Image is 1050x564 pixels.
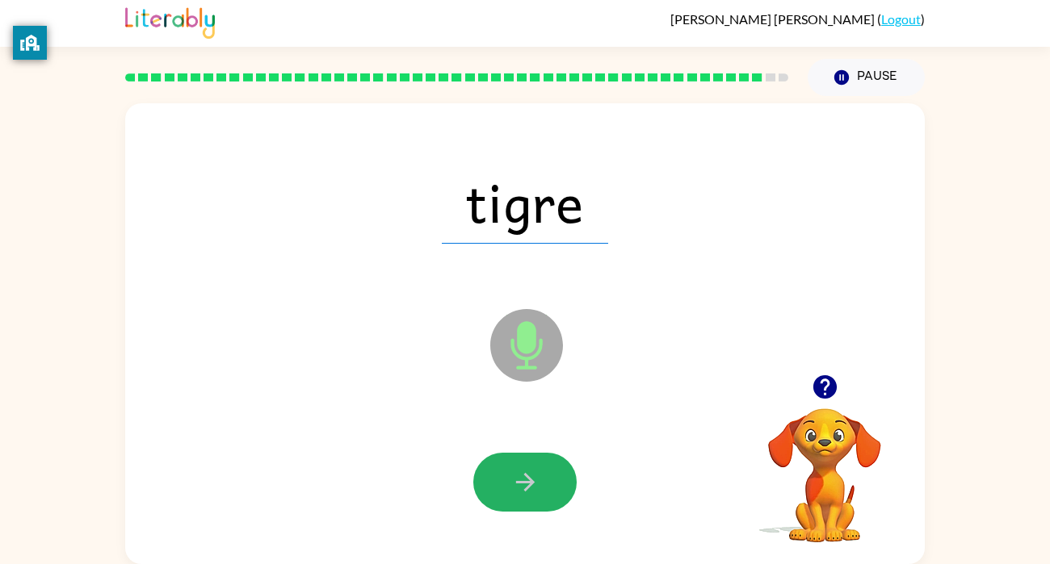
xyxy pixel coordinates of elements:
button: Pause [808,59,925,96]
a: Logout [881,11,921,27]
video: Your browser must support playing .mp4 files to use Literably. Please try using another browser. [744,383,905,545]
div: ( ) [670,11,925,27]
img: Literably [125,3,215,39]
span: [PERSON_NAME] [PERSON_NAME] [670,11,877,27]
span: tigre [442,160,608,244]
button: privacy banner [13,26,47,60]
